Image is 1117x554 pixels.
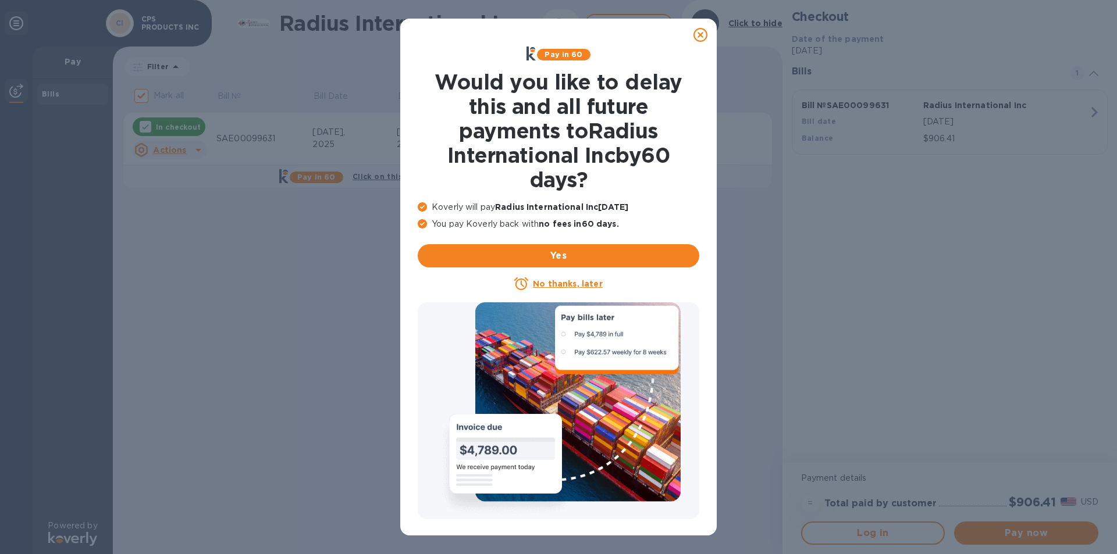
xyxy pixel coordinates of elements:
b: Pay in 60 [545,50,582,59]
u: No thanks, later [533,279,602,288]
p: Koverly will pay [418,201,699,213]
b: Radius International Inc [DATE] [495,202,628,212]
button: Yes [418,244,699,267]
b: no fees in 60 days . [539,219,618,228]
p: You pay Koverly back with [418,218,699,230]
span: Yes [427,249,690,263]
h1: Would you like to delay this and all future payments to Radius International Inc by 60 days ? [418,70,699,192]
